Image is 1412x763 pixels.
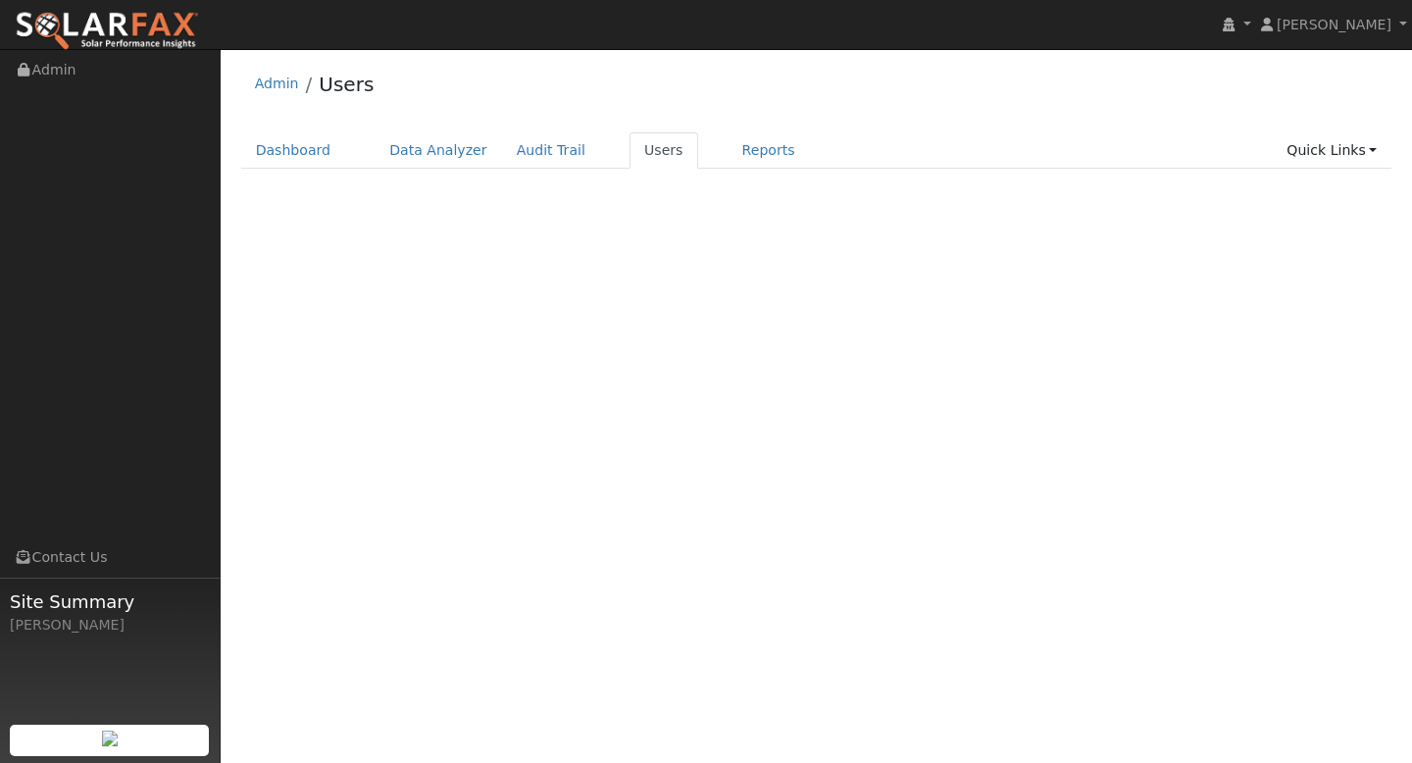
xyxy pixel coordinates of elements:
[1272,132,1391,169] a: Quick Links
[15,11,199,52] img: SolarFax
[241,132,346,169] a: Dashboard
[10,588,210,615] span: Site Summary
[102,731,118,746] img: retrieve
[1277,17,1391,32] span: [PERSON_NAME]
[319,73,374,96] a: Users
[728,132,810,169] a: Reports
[255,76,299,91] a: Admin
[375,132,502,169] a: Data Analyzer
[630,132,698,169] a: Users
[502,132,600,169] a: Audit Trail
[10,615,210,636] div: [PERSON_NAME]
